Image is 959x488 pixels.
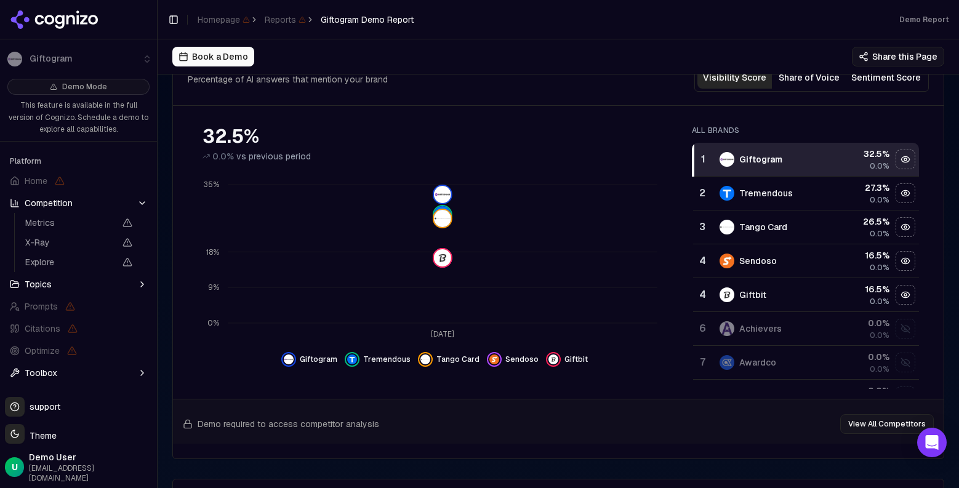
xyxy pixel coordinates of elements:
span: Demo User [29,451,152,463]
button: Visibility Score [697,66,772,89]
span: Toolbox [25,367,57,379]
tr: 0.0%Show blackhawk network data [693,379,919,413]
div: All Brands [692,126,919,135]
div: Achievers [739,322,782,335]
span: Explore [25,256,115,268]
span: Demo Mode [62,82,107,92]
span: Citations [25,322,60,335]
span: Home [25,175,47,187]
tspan: 0% [207,318,219,328]
span: Giftogram [300,354,337,364]
div: 7 [698,355,708,370]
div: 6 [698,321,708,336]
div: 32.5 % [832,148,889,160]
button: Show awardco data [896,353,915,372]
span: support [25,401,60,413]
span: 0.0% [870,364,889,374]
tspan: 9% [208,282,219,292]
button: Hide tango card data [418,352,479,367]
button: Hide giftogram data [281,352,337,367]
button: Hide giftogram data [896,150,915,169]
div: Percentage of AI answers that mention your brand [188,73,388,86]
img: sendoso [720,254,734,268]
span: Giftogram Demo Report [321,14,414,26]
button: View All Competitors [840,414,934,434]
span: 0.0% [870,195,889,205]
div: 0.0 % [832,317,889,329]
img: tremendous [720,186,734,201]
button: Share of Voice [772,66,846,89]
tspan: 35% [204,180,219,190]
div: 1 [699,152,708,167]
img: giftogram [284,354,294,364]
button: Hide sendoso data [487,352,539,367]
span: 0.0% [870,263,889,273]
div: Platform [5,151,152,171]
div: 26.5 % [832,215,889,228]
button: Hide tremendous data [896,183,915,203]
img: tango card [720,220,734,234]
span: Sendoso [505,354,539,364]
span: 0.0% [870,161,889,171]
span: Topics [25,278,52,290]
span: Competition [25,197,73,209]
span: U [12,461,18,473]
button: Hide tango card data [896,217,915,237]
img: giftbit [548,354,558,364]
img: tango card [434,209,451,226]
div: Giftbit [739,289,766,301]
span: Theme [25,430,57,441]
span: X-Ray [25,236,115,249]
span: Reports [265,14,306,26]
img: giftbit [720,287,734,302]
tr: 7awardcoAwardco0.0%0.0%Show awardco data [693,345,919,379]
tspan: [DATE] [431,329,454,339]
nav: breadcrumb [198,14,414,26]
span: Tremendous [363,354,411,364]
button: Show blackhawk network data [896,386,915,406]
tspan: 18% [206,247,219,257]
div: 4 [698,254,708,268]
div: 0.0 % [832,385,889,397]
img: giftbit [434,249,451,266]
span: Giftbit [564,354,588,364]
span: Prompts [25,300,58,313]
tr: 4giftbitGiftbit16.5%0.0%Hide giftbit data [693,278,919,311]
span: Metrics [25,217,115,229]
button: Hide sendoso data [896,251,915,271]
img: sendoso [489,354,499,364]
img: tremendous [347,354,357,364]
tr: 6achieversAchievers0.0%0.0%Show achievers data [693,311,919,345]
div: 2 [698,186,708,201]
div: Sendoso [739,255,777,267]
button: Hide giftbit data [546,352,588,367]
span: [EMAIL_ADDRESS][DOMAIN_NAME] [29,463,152,483]
p: This feature is available in the full version of Cognizo. Schedule a demo to explore all capabili... [7,100,150,136]
span: Optimize [25,345,60,357]
img: awardco [720,355,734,370]
span: 0.0% [212,150,234,162]
div: 16.5 % [832,283,889,295]
div: 3 [698,220,708,234]
tr: 4sendosoSendoso16.5%0.0%Hide sendoso data [693,244,919,278]
button: Topics [5,274,152,294]
span: vs previous period [236,150,311,162]
div: Demo Report [899,15,949,25]
button: Book a Demo [172,47,254,66]
div: 16.5 % [832,249,889,262]
span: Tango Card [436,354,479,364]
button: Hide giftbit data [896,285,915,305]
span: Demo required to access competitor analysis [198,418,379,430]
img: achievers [720,321,734,336]
img: tremendous [434,206,451,223]
span: 0.0% [870,330,889,340]
img: giftogram [434,185,451,202]
button: Share this Page [852,47,944,66]
div: 0.0 % [832,351,889,363]
tr: 3tango cardTango Card26.5%0.0%Hide tango card data [693,210,919,244]
span: 0.0% [870,297,889,306]
tr: 2tremendousTremendous27.3%0.0%Hide tremendous data [693,176,919,210]
button: Sentiment Score [846,66,926,89]
div: Tremendous [739,187,793,199]
div: Awardco [739,356,776,369]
